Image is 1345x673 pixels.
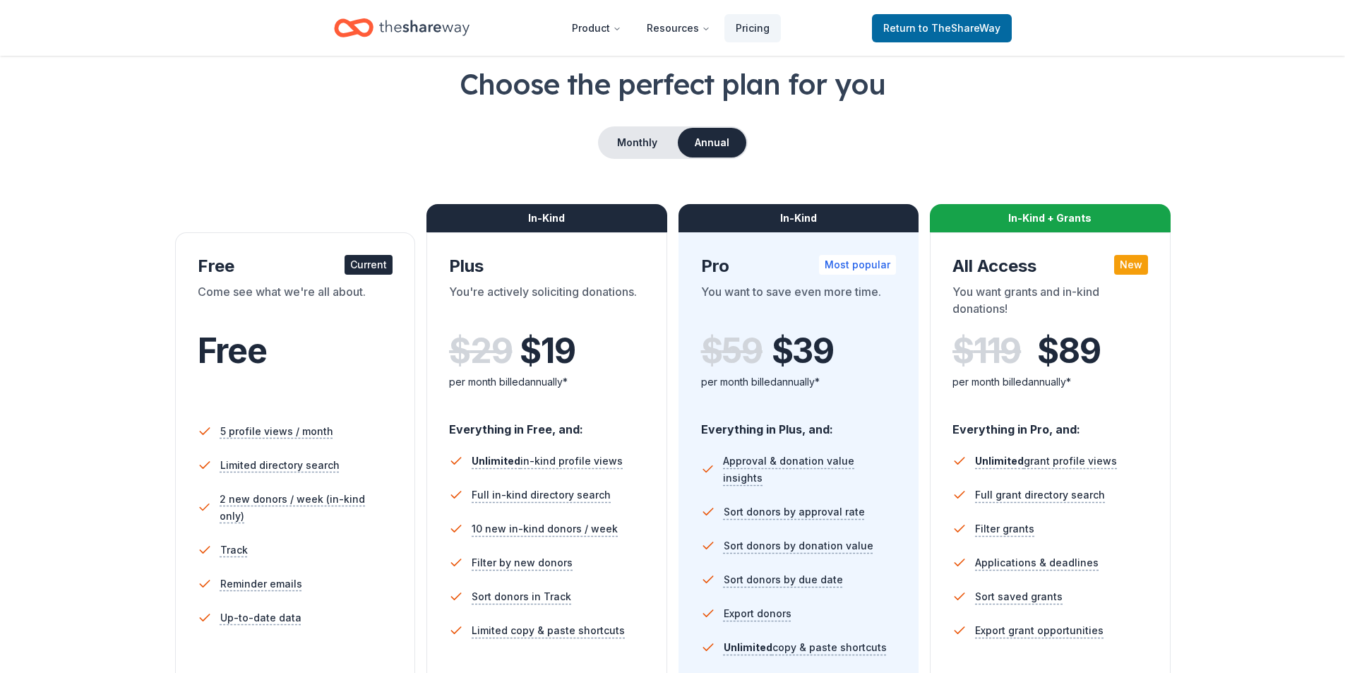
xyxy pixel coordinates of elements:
[952,283,1148,323] div: You want grants and in-kind donations!
[930,204,1171,232] div: In-Kind + Grants
[975,487,1105,504] span: Full grant directory search
[952,255,1148,278] div: All Access
[561,14,633,42] button: Product
[872,14,1012,42] a: Returnto TheShareWay
[701,283,897,323] div: You want to save even more time.
[220,457,340,474] span: Limited directory search
[472,554,573,571] span: Filter by new donors
[701,374,897,391] div: per month billed annually*
[819,255,896,275] div: Most popular
[472,520,618,537] span: 10 new in-kind donors / week
[724,641,887,653] span: copy & paste shortcuts
[701,255,897,278] div: Pro
[472,455,520,467] span: Unlimited
[975,554,1099,571] span: Applications & deadlines
[472,455,623,467] span: in-kind profile views
[449,283,645,323] div: You're actively soliciting donations.
[472,487,611,504] span: Full in-kind directory search
[599,128,675,157] button: Monthly
[679,204,919,232] div: In-Kind
[220,576,302,592] span: Reminder emails
[220,491,393,525] span: 2 new donors / week (in-kind only)
[449,409,645,439] div: Everything in Free, and:
[919,22,1000,34] span: to TheShareWay
[449,255,645,278] div: Plus
[952,374,1148,391] div: per month billed annually*
[1114,255,1148,275] div: New
[975,455,1117,467] span: grant profile views
[220,542,248,559] span: Track
[724,605,791,622] span: Export donors
[56,64,1289,104] h1: Choose the perfect plan for you
[701,409,897,439] div: Everything in Plus, and:
[520,331,575,371] span: $ 19
[952,409,1148,439] div: Everything in Pro, and:
[724,14,781,42] a: Pricing
[975,622,1104,639] span: Export grant opportunities
[426,204,667,232] div: In-Kind
[883,20,1000,37] span: Return
[1037,331,1100,371] span: $ 89
[635,14,722,42] button: Resources
[345,255,393,275] div: Current
[772,331,834,371] span: $ 39
[723,453,896,487] span: Approval & donation value insights
[975,520,1034,537] span: Filter grants
[975,588,1063,605] span: Sort saved grants
[449,374,645,391] div: per month billed annually*
[198,255,393,278] div: Free
[472,622,625,639] span: Limited copy & paste shortcuts
[472,588,571,605] span: Sort donors in Track
[220,609,301,626] span: Up-to-date data
[198,283,393,323] div: Come see what we're all about.
[724,504,865,520] span: Sort donors by approval rate
[975,455,1024,467] span: Unlimited
[220,423,333,440] span: 5 profile views / month
[678,128,746,157] button: Annual
[724,537,873,554] span: Sort donors by donation value
[724,571,843,588] span: Sort donors by due date
[724,641,772,653] span: Unlimited
[334,11,470,44] a: Home
[561,11,781,44] nav: Main
[198,330,267,371] span: Free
